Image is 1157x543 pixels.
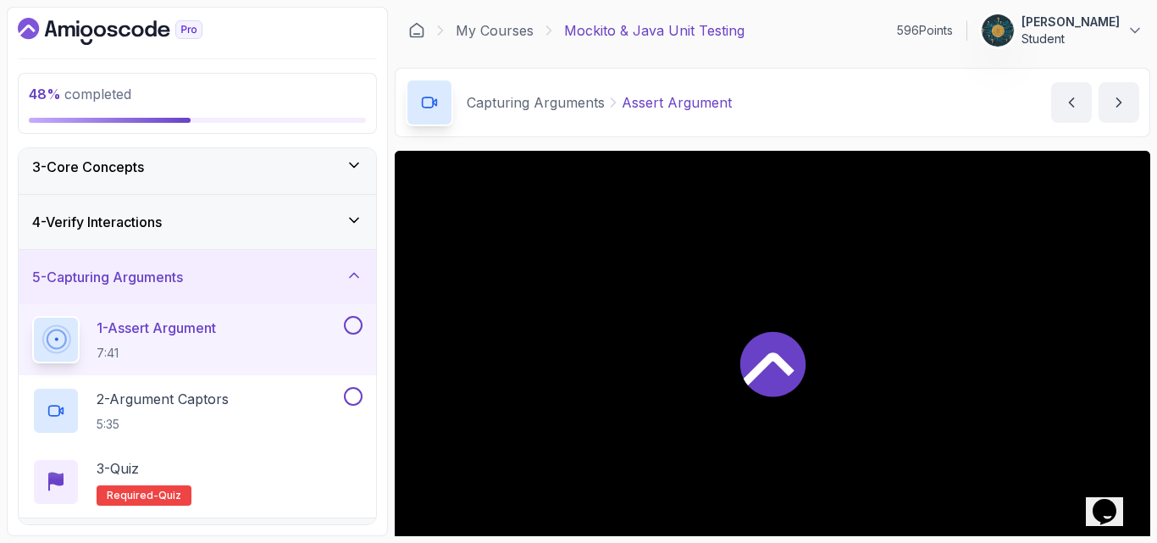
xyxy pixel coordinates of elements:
[107,489,158,502] span: Required-
[19,250,376,304] button: 5-Capturing Arguments
[1021,14,1120,30] p: [PERSON_NAME]
[19,140,376,194] button: 3-Core Concepts
[1021,30,1120,47] p: Student
[622,92,732,113] p: Assert Argument
[19,195,376,249] button: 4-Verify Interactions
[408,22,425,39] a: Dashboard
[158,489,181,502] span: quiz
[897,22,953,39] p: 596 Points
[32,458,363,506] button: 3-QuizRequired-quiz
[97,345,216,362] p: 7:41
[29,86,61,103] span: 48 %
[29,86,131,103] span: completed
[981,14,1143,47] button: user profile image[PERSON_NAME]Student
[456,20,534,41] a: My Courses
[97,416,229,433] p: 5:35
[1086,475,1140,526] iframe: chat widget
[564,20,745,41] p: Mockito & Java Unit Testing
[32,316,363,363] button: 1-Assert Argument7:41
[1051,82,1092,123] button: previous content
[32,157,144,177] h3: 3 - Core Concepts
[32,267,183,287] h3: 5 - Capturing Arguments
[467,92,605,113] p: Capturing Arguments
[1099,82,1139,123] button: next content
[97,318,216,338] p: 1 - Assert Argument
[18,18,241,45] a: Dashboard
[97,389,229,409] p: 2 - Argument Captors
[97,458,139,479] p: 3 - Quiz
[982,14,1014,47] img: user profile image
[32,212,162,232] h3: 4 - Verify Interactions
[32,387,363,435] button: 2-Argument Captors5:35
